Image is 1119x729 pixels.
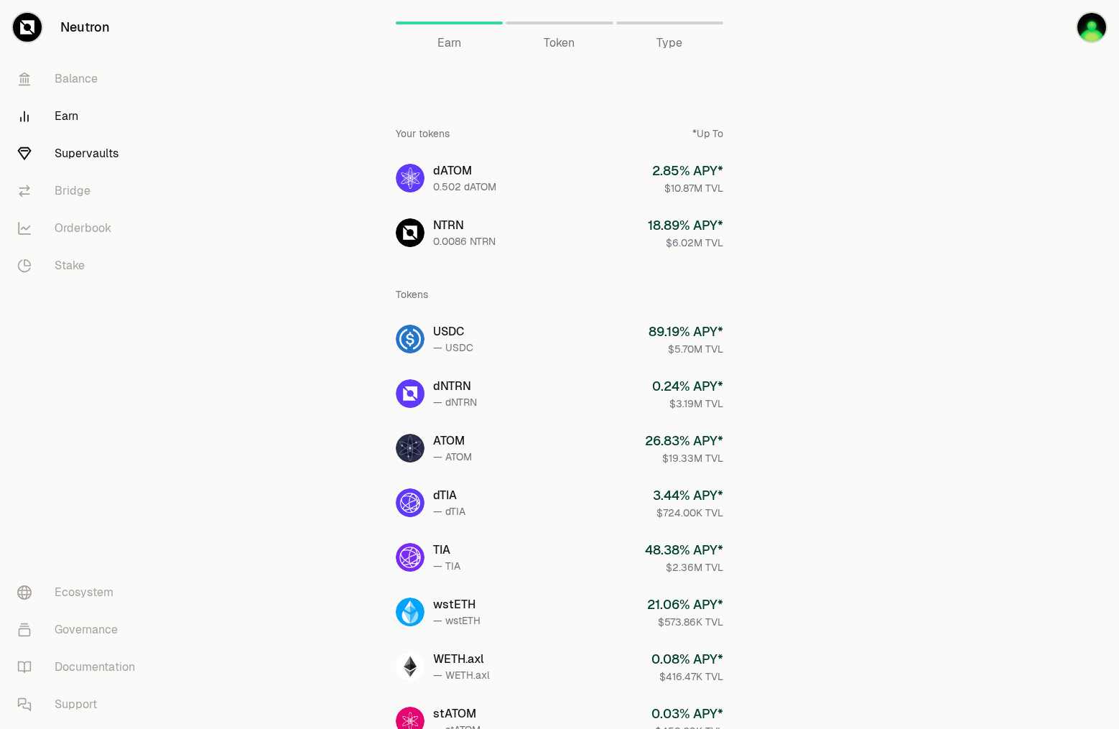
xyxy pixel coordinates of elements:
div: — TIA [433,559,460,573]
div: — dTIA [433,504,465,519]
div: 26.83 % APY* [645,431,723,451]
a: Earn [6,98,155,135]
a: TIATIA— TIA48.38% APY*$2.36M TVL [384,531,735,583]
div: 89.19 % APY* [649,322,723,342]
div: $2.36M TVL [645,560,723,575]
img: dNTRN [396,379,424,408]
div: 48.38 % APY* [645,540,723,560]
div: 18.89 % APY* [648,215,723,236]
div: $6.02M TVL [648,236,723,250]
div: — USDC [433,340,473,355]
a: ATOMATOM— ATOM26.83% APY*$19.33M TVL [384,422,735,474]
a: Documentation [6,649,155,686]
a: Balance [6,60,155,98]
a: Orderbook [6,210,155,247]
div: $724.00K TVL [653,506,723,520]
div: $3.19M TVL [652,396,723,411]
div: *Up To [692,126,723,141]
img: wstETH [396,598,424,626]
img: dTIA [396,488,424,517]
a: dATOMdATOM0.502 dATOM2.85% APY*$10.87M TVL [384,152,735,204]
div: 0.03 % APY* [651,704,723,724]
div: WETH.axl [433,651,490,668]
a: Ecosystem [6,574,155,611]
div: Your tokens [396,126,450,141]
div: — wstETH [433,613,480,628]
img: USDC [396,325,424,353]
div: dNTRN [433,378,477,395]
a: Governance [6,611,155,649]
a: Supervaults [6,135,155,172]
div: USDC [433,323,473,340]
div: 21.06 % APY* [647,595,723,615]
div: wstETH [433,596,480,613]
div: dTIA [433,487,465,504]
div: 3.44 % APY* [653,486,723,506]
div: 0.24 % APY* [652,376,723,396]
div: dATOM [433,162,496,180]
a: dNTRNdNTRN— dNTRN0.24% APY*$3.19M TVL [384,368,735,419]
div: — WETH.axl [433,668,490,682]
a: WETH.axlWETH.axl— WETH.axl0.08% APY*$416.47K TVL [384,641,735,692]
div: $5.70M TVL [649,342,723,356]
a: Earn [396,6,503,40]
img: NTRN [396,218,424,247]
div: $10.87M TVL [652,181,723,195]
div: 2.85 % APY* [652,161,723,181]
div: — dNTRN [433,395,477,409]
img: TIA [396,543,424,572]
div: $19.33M TVL [645,451,723,465]
div: TIA [433,542,460,559]
a: Support [6,686,155,723]
span: Earn [437,34,461,52]
a: NTRNNTRN0.0086 NTRN18.89% APY*$6.02M TVL [384,207,735,259]
a: Stake [6,247,155,284]
div: 0.08 % APY* [651,649,723,669]
a: USDCUSDC— USDC89.19% APY*$5.70M TVL [384,313,735,365]
div: $573.86K TVL [647,615,723,629]
div: ATOM [433,432,472,450]
div: NTRN [433,217,496,234]
img: dATOM [396,164,424,192]
a: Bridge [6,172,155,210]
div: stATOM [433,705,480,723]
div: 0.502 dATOM [433,180,496,194]
a: wstETHwstETH— wstETH21.06% APY*$573.86K TVL [384,586,735,638]
div: — ATOM [433,450,472,464]
img: jushiung131 [1077,13,1106,42]
div: Tokens [396,287,428,302]
div: 0.0086 NTRN [433,234,496,249]
img: WETH.axl [396,652,424,681]
img: ATOM [396,434,424,463]
span: Type [656,34,682,52]
span: Token [544,34,575,52]
a: dTIAdTIA— dTIA3.44% APY*$724.00K TVL [384,477,735,529]
div: $416.47K TVL [651,669,723,684]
